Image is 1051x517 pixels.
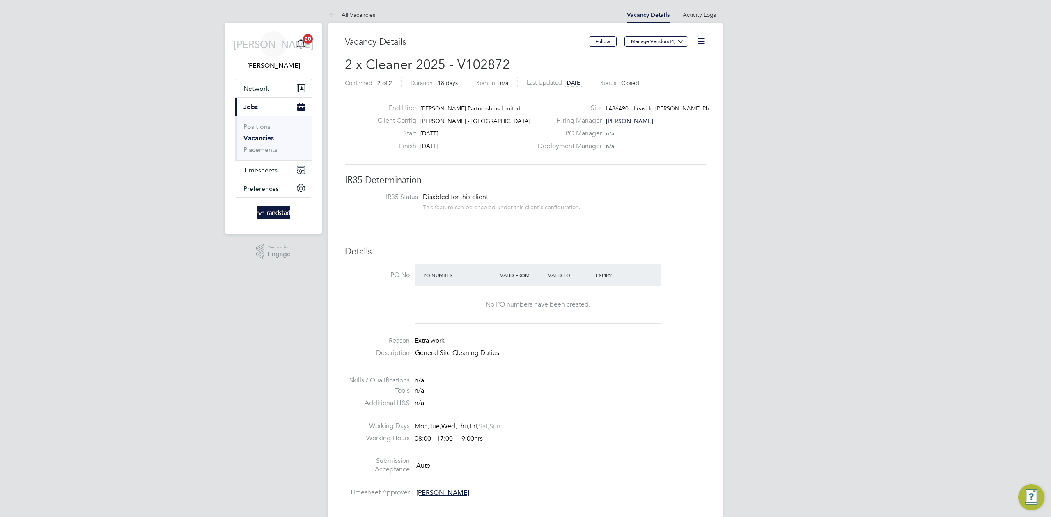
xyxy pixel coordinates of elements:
[345,376,410,385] label: Skills / Qualifications
[345,434,410,443] label: Working Hours
[235,61,312,71] span: Jak Ahmed
[243,185,279,192] span: Preferences
[243,134,274,142] a: Vacancies
[411,79,433,87] label: Duration
[423,193,490,201] span: Disabled for this client.
[235,161,312,179] button: Timesheets
[476,79,495,87] label: Start In
[235,79,312,97] button: Network
[293,31,309,57] a: 20
[345,271,410,279] label: PO No
[345,457,410,474] label: Submission Acceptance
[489,422,500,430] span: Sun
[345,399,410,407] label: Additional H&S
[441,422,457,430] span: Wed,
[243,85,269,92] span: Network
[683,11,716,18] a: Activity Logs
[606,105,723,112] span: L486490 - Leaside [PERSON_NAME] Phase 2
[457,422,470,430] span: Thu,
[533,129,602,138] label: PO Manager
[235,98,312,116] button: Jobs
[345,246,706,258] h3: Details
[268,251,291,258] span: Engage
[371,129,416,138] label: Start
[268,244,291,251] span: Powered by
[420,130,438,137] span: [DATE]
[470,422,479,430] span: Fri,
[303,34,313,44] span: 20
[423,300,653,309] div: No PO numbers have been created.
[345,387,410,395] label: Tools
[415,336,445,345] span: Extra work
[415,399,424,407] span: n/a
[420,105,521,112] span: [PERSON_NAME] Partnerships Limited
[423,201,581,211] div: This feature can be enabled under this client's configuration.
[606,142,614,150] span: n/a
[429,422,441,430] span: Tue,
[235,116,312,160] div: Jobs
[624,36,688,47] button: Manage Vendors (4)
[243,146,278,153] a: Placements
[243,166,278,174] span: Timesheets
[345,57,510,73] span: 2 x Cleaner 2025 - V102872
[415,435,483,443] div: 08:00 - 17:00
[415,376,424,384] span: n/a
[1018,484,1044,510] button: Engage Resource Center
[257,206,291,219] img: randstad-logo-retina.png
[533,104,602,112] label: Site
[345,174,706,186] h3: IR35 Determination
[606,117,653,125] span: [PERSON_NAME]
[234,39,314,50] span: [PERSON_NAME]
[420,117,530,125] span: [PERSON_NAME] - [GEOGRAPHIC_DATA]
[345,336,410,345] label: Reason
[600,79,616,87] label: Status
[527,79,562,86] label: Last Updated
[606,130,614,137] span: n/a
[345,36,589,48] h3: Vacancy Details
[546,268,594,282] div: Valid To
[415,422,429,430] span: Mon,
[328,11,375,18] a: All Vacancies
[457,435,483,443] span: 9.00hrs
[500,79,508,87] span: n/a
[498,268,546,282] div: Valid From
[479,422,489,430] span: Sat,
[533,142,602,151] label: Deployment Manager
[415,387,424,395] span: n/a
[235,206,312,219] a: Go to home page
[345,422,410,430] label: Working Days
[345,349,410,357] label: Description
[225,23,322,234] nav: Main navigation
[377,79,392,87] span: 2 of 2
[353,193,418,201] label: IR35 Status
[438,79,458,87] span: 18 days
[594,268,642,282] div: Expiry
[235,31,312,71] a: [PERSON_NAME][PERSON_NAME]
[243,123,271,130] a: Positions
[565,79,582,86] span: [DATE]
[627,11,670,18] a: Vacancy Details
[235,179,312,197] button: Preferences
[621,79,639,87] span: Closed
[243,103,258,111] span: Jobs
[371,104,416,112] label: End Hirer
[416,462,430,470] span: Auto
[345,488,410,497] label: Timesheet Approver
[420,142,438,150] span: [DATE]
[416,489,469,497] span: [PERSON_NAME]
[533,117,602,125] label: Hiring Manager
[589,36,617,47] button: Follow
[415,349,706,357] p: General Site Cleaning Duties
[256,244,291,259] a: Powered byEngage
[371,142,416,151] label: Finish
[345,79,372,87] label: Confirmed
[371,117,416,125] label: Client Config
[421,268,498,282] div: PO Number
